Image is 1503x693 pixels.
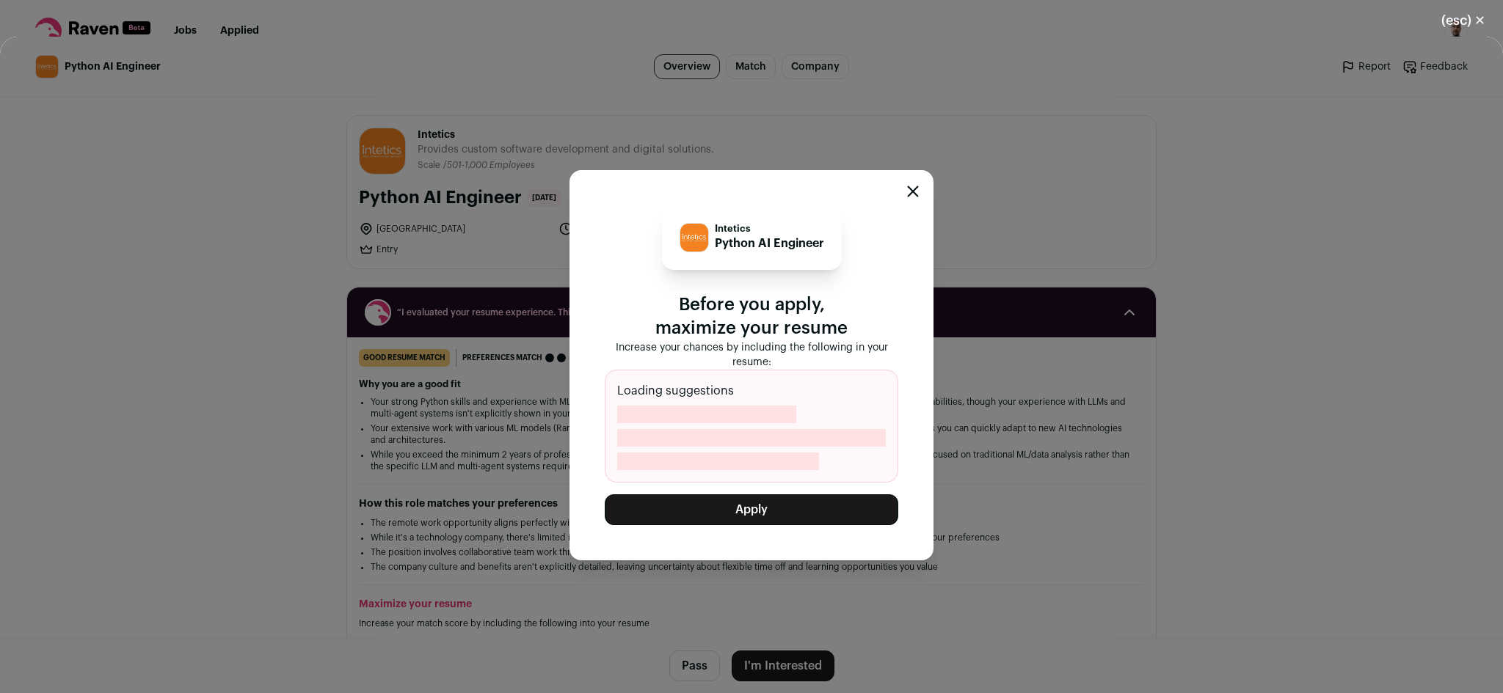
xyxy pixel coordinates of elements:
img: 058836c1efa2cb343cada962ecbfb6d56e2c8286209910ff591d5a34fd9c2f78.jpg [680,224,708,252]
button: Close modal [907,186,919,197]
p: Intetics [715,223,824,235]
button: Close modal [1424,4,1503,37]
p: Python AI Engineer [715,235,824,252]
p: Before you apply, maximize your resume [605,293,898,340]
p: Increase your chances by including the following in your resume: [605,340,898,370]
div: Loading suggestions [605,370,898,483]
button: Apply [605,494,898,525]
